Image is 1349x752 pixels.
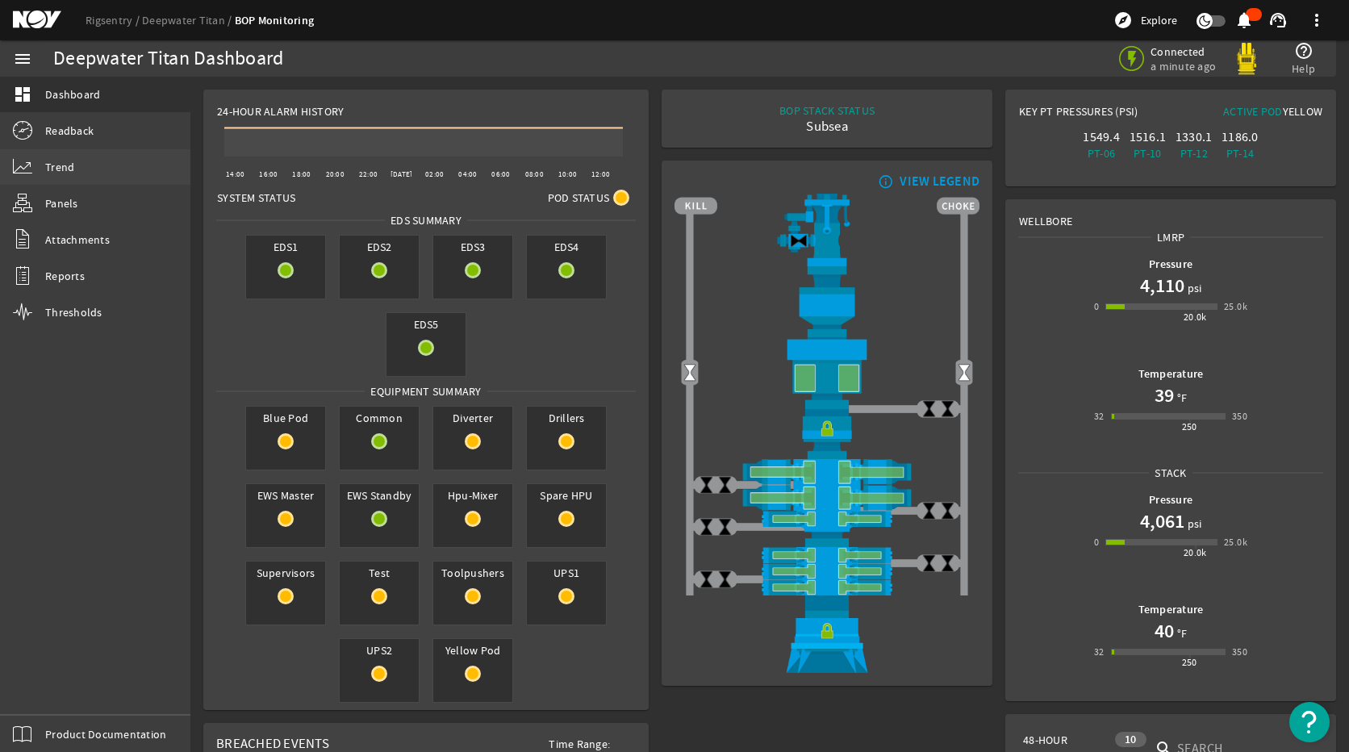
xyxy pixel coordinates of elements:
span: Product Documentation [45,726,166,742]
text: 22:00 [359,169,378,179]
button: Explore [1107,7,1184,33]
text: 04:00 [458,169,477,179]
span: Spare HPU [527,484,606,507]
div: 250 [1182,419,1197,435]
b: Temperature [1138,602,1204,617]
span: psi [1184,280,1202,296]
img: ShearRamOpen.png [674,459,979,485]
b: Pressure [1149,257,1192,272]
div: 0 [1094,299,1099,315]
img: ValveClose.png [697,476,716,495]
img: ValveClose.png [938,399,957,418]
div: 1516.1 [1128,129,1167,145]
h1: 39 [1155,382,1174,408]
span: Toolpushers [433,562,512,584]
text: 14:00 [226,169,244,179]
h1: 4,061 [1140,508,1184,534]
img: Valve2Open.png [955,363,974,382]
img: ValveClose.png [920,399,938,418]
span: Reports [45,268,85,284]
span: Readback [45,123,94,139]
mat-icon: notifications [1234,10,1254,30]
span: Diverter [433,407,512,429]
div: 0 [1094,534,1099,550]
img: PipeRamOpen.png [674,579,979,595]
img: ValveClose.png [938,554,957,573]
a: Deepwater Titan [142,13,235,27]
span: Drillers [527,407,606,429]
span: Thresholds [45,304,102,320]
img: RiserAdapter.png [674,194,979,266]
mat-icon: help_outline [1294,41,1313,61]
text: 02:00 [425,169,444,179]
div: PT-10 [1128,145,1167,161]
mat-icon: info_outline [875,175,894,188]
mat-icon: menu [13,49,32,69]
text: 08:00 [525,169,544,179]
div: BOP STACK STATUS [779,102,875,119]
span: System Status [217,190,295,206]
img: ValveClose.png [716,476,734,495]
span: EDS4 [527,236,606,258]
span: Trend [45,159,74,175]
div: 25.0k [1224,299,1247,315]
div: 350 [1232,408,1247,424]
span: Stack [1149,465,1192,481]
a: BOP Monitoring [235,13,315,28]
span: EDS2 [340,236,419,258]
span: Yellow Pod [433,639,512,662]
span: °F [1174,625,1188,641]
button: Open Resource Center [1289,702,1330,742]
h1: 40 [1155,618,1174,644]
span: Attachments [45,232,110,248]
span: Equipment Summary [365,383,487,399]
span: LMRP [1151,229,1190,245]
button: more_vert [1297,1,1336,40]
span: EDS5 [386,313,466,336]
text: 18:00 [292,169,311,179]
img: ValveClose.png [920,554,938,573]
text: 16:00 [259,169,278,179]
div: 32 [1094,644,1105,660]
div: 1330.1 [1174,129,1213,145]
span: EWS Standby [340,484,419,507]
div: 20.0k [1184,545,1207,561]
img: Valve2Open.png [681,363,700,382]
text: 20:00 [326,169,345,179]
div: VIEW LEGEND [900,173,979,190]
div: 32 [1094,408,1105,424]
span: EWS Master [246,484,325,507]
text: 10:00 [558,169,577,179]
h1: 4,110 [1140,273,1184,299]
span: psi [1184,516,1202,532]
mat-icon: explore [1113,10,1133,30]
mat-icon: dashboard [13,85,32,104]
img: ValveClose.png [697,570,716,589]
span: Dashboard [45,86,100,102]
span: a minute ago [1151,59,1219,73]
span: Explore [1141,12,1177,28]
span: Active Pod [1223,104,1283,119]
span: Hpu-Mixer [433,484,512,507]
img: ShearRamOpen.png [674,485,979,511]
div: 20.0k [1184,309,1207,325]
img: BopBodyShearBottom.png [674,527,979,547]
img: PipeRamOpen.png [674,511,979,527]
span: Test [340,562,419,584]
span: Panels [45,195,78,211]
div: Wellbore [1006,200,1335,229]
span: Yellow [1283,104,1323,119]
a: Rigsentry [86,13,142,27]
span: Blue Pod [246,407,325,429]
span: Common [340,407,419,429]
div: 10 [1115,732,1146,747]
img: PipeRamOpen.png [674,563,979,579]
div: Key PT Pressures (PSI) [1019,103,1171,126]
img: ValveClose.png [716,570,734,589]
div: Subsea [779,119,875,135]
img: ValveClose.png [920,502,938,520]
img: FlexJoint.png [674,266,979,337]
span: UPS2 [340,639,419,662]
img: WellheadConnectorLock.png [674,595,979,673]
text: 06:00 [491,169,510,179]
